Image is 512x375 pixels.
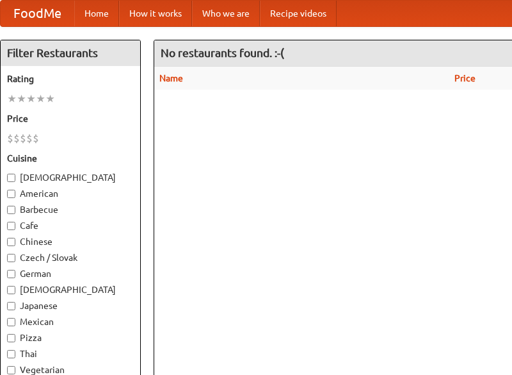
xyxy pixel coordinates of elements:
label: Czech / Slovak [7,251,134,264]
input: Czech / Slovak [7,254,15,262]
input: Japanese [7,302,15,310]
input: American [7,190,15,198]
label: [DEMOGRAPHIC_DATA] [7,283,134,296]
label: Mexican [7,315,134,328]
label: Barbecue [7,203,134,216]
ng-pluralize: No restaurants found. :-( [161,47,284,59]
h5: Price [7,112,134,125]
li: ★ [26,92,36,106]
input: Mexican [7,318,15,326]
li: $ [13,131,20,146]
input: [DEMOGRAPHIC_DATA] [7,286,15,294]
h5: Cuisine [7,152,134,165]
input: Chinese [7,238,15,246]
label: Pizza [7,331,134,344]
input: [DEMOGRAPHIC_DATA] [7,174,15,182]
a: Name [159,73,183,83]
li: ★ [36,92,45,106]
a: Home [74,1,119,26]
li: ★ [7,92,17,106]
li: $ [20,131,26,146]
a: Recipe videos [260,1,337,26]
h4: Filter Restaurants [1,40,140,66]
a: FoodMe [1,1,74,26]
a: Price [454,73,476,83]
input: Thai [7,350,15,358]
input: Pizza [7,334,15,342]
li: $ [33,131,39,146]
input: Cafe [7,222,15,230]
a: How it works [119,1,192,26]
h5: Rating [7,72,134,85]
label: Chinese [7,235,134,248]
li: ★ [17,92,26,106]
label: American [7,187,134,200]
label: Cafe [7,219,134,232]
input: German [7,270,15,278]
label: Thai [7,347,134,360]
li: $ [7,131,13,146]
input: Barbecue [7,206,15,214]
label: [DEMOGRAPHIC_DATA] [7,171,134,184]
a: Who we are [192,1,260,26]
input: Vegetarian [7,366,15,374]
label: German [7,267,134,280]
li: $ [26,131,33,146]
li: ★ [45,92,55,106]
label: Japanese [7,299,134,312]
